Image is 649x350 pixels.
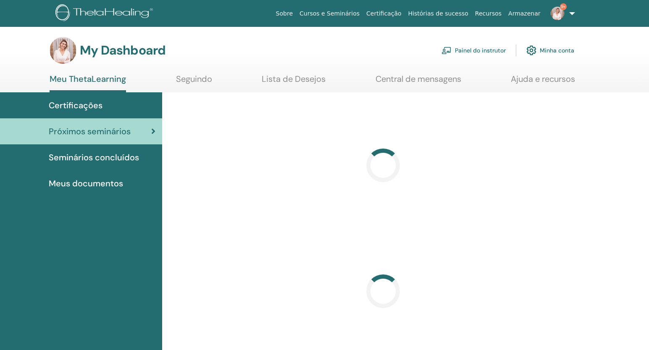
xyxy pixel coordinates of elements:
[472,6,505,21] a: Recursos
[405,6,472,21] a: Histórias de sucesso
[55,4,156,23] img: logo.png
[526,41,574,60] a: Minha conta
[80,43,166,58] h3: My Dashboard
[176,74,212,90] a: Seguindo
[511,74,575,90] a: Ajuda e recursos
[50,37,76,64] img: default.jpg
[505,6,544,21] a: Armazenar
[441,41,506,60] a: Painel do instrutor
[262,74,326,90] a: Lista de Desejos
[560,3,567,10] span: 9+
[526,43,536,57] img: cog.svg
[49,99,102,112] span: Certificações
[376,74,461,90] a: Central de mensagens
[49,151,139,164] span: Seminários concluídos
[273,6,296,21] a: Sobre
[49,177,123,190] span: Meus documentos
[50,74,126,92] a: Meu ThetaLearning
[441,47,452,54] img: chalkboard-teacher.svg
[363,6,405,21] a: Certificação
[296,6,363,21] a: Cursos e Seminários
[49,125,131,138] span: Próximos seminários
[551,7,564,20] img: default.jpg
